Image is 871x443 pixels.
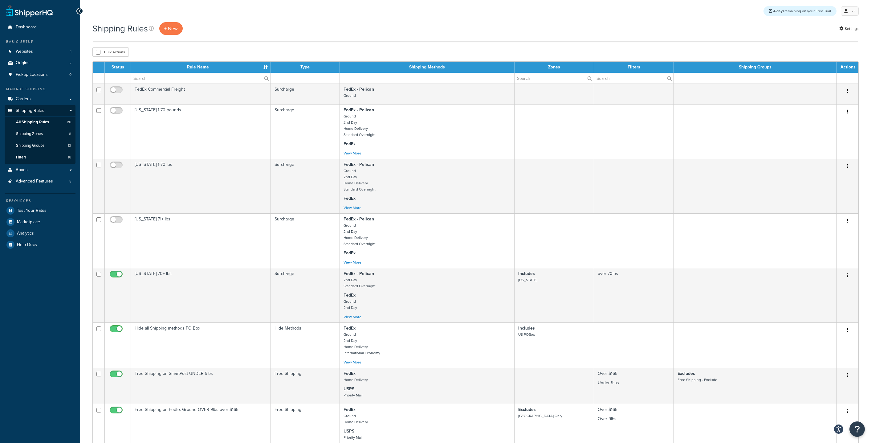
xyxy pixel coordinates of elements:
[5,69,75,80] li: Pickup Locations
[678,370,695,377] strong: Excludes
[344,406,356,413] strong: FedEx
[5,239,75,250] a: Help Docs
[344,299,357,310] small: Ground 2nd Day
[5,228,75,239] a: Analytics
[5,93,75,105] a: Carriers
[5,140,75,151] li: Shipping Groups
[344,413,368,425] small: Ground Home Delivery
[344,392,363,398] small: Priority Mail
[5,198,75,203] div: Resources
[849,421,865,437] button: Open Resource Center
[594,73,674,84] input: Search
[598,416,670,422] p: Over 9lbs
[69,60,71,66] span: 2
[674,62,837,73] th: Shipping Groups
[763,6,836,16] div: remaining on your Free Trial
[344,161,374,168] strong: FedEx - Pelican
[839,24,859,33] a: Settings
[159,22,183,35] p: + New
[344,292,356,298] strong: FedEx
[518,277,537,283] small: [US_STATE]
[344,168,375,192] small: Ground 2nd Day Home Delivery Standard Overnight
[131,104,271,159] td: [US_STATE] 1-70 pounds
[344,435,363,440] small: Priority Mail
[344,113,375,137] small: Ground 2nd Day Home Delivery Standard Overnight
[17,231,34,236] span: Analytics
[594,268,674,322] td: over 70lbs
[344,223,375,247] small: Ground 2nd Day Home Delivery Standard Overnight
[344,325,356,331] strong: FedEx
[5,164,75,176] a: Boxes
[5,176,75,187] li: Advanced Features
[131,84,271,104] td: FedEx Commercial Freight
[131,322,271,368] td: Hide all Shipping methods PO Box
[344,377,368,383] small: Home Delivery
[131,213,271,268] td: [US_STATE] 71+ lbs
[16,60,30,66] span: Origins
[131,73,271,84] input: Search
[92,23,148,35] h1: Shipping Rules
[5,69,75,80] a: Pickup Locations 0
[131,268,271,322] td: [US_STATE] 70+ lbs
[5,105,75,117] a: Shipping Rules
[5,46,75,57] a: Websites 1
[16,72,48,77] span: Pickup Locations
[16,108,44,113] span: Shipping Rules
[837,62,858,73] th: Actions
[5,105,75,164] li: Shipping Rules
[17,208,47,213] span: Test Your Rates
[5,216,75,228] a: Marketplace
[69,72,71,77] span: 0
[344,93,356,98] small: Ground
[344,277,375,289] small: 2nd Day Standard Overnight
[92,47,128,57] button: Bulk Actions
[518,406,536,413] strong: Excludes
[344,250,356,256] strong: FedEx
[271,84,340,104] td: Surcharge
[773,8,784,14] strong: 4 days
[5,22,75,33] a: Dashboard
[344,216,374,222] strong: FedEx - Pelican
[70,49,71,54] span: 1
[17,242,37,248] span: Help Docs
[67,120,71,125] span: 26
[594,368,674,404] td: Over $165
[344,359,361,365] a: View More
[17,219,40,225] span: Marketplace
[131,159,271,213] td: [US_STATE] 1-70 lbs
[5,117,75,128] a: All Shipping Rules 26
[16,155,26,160] span: Filters
[5,205,75,216] a: Test Your Rates
[6,5,53,17] a: ShipperHQ Home
[518,270,535,277] strong: Includes
[16,131,43,137] span: Shipping Zones
[5,117,75,128] li: All Shipping Rules
[5,140,75,151] a: Shipping Groups 13
[344,370,356,377] strong: FedEx
[344,141,356,147] strong: FedEx
[344,332,380,356] small: Ground 2nd Day Home Delivery International Economy
[271,268,340,322] td: Surcharge
[515,73,594,84] input: Search
[16,167,28,173] span: Boxes
[518,325,535,331] strong: Includes
[16,96,31,102] span: Carriers
[5,152,75,163] a: Filters 16
[69,179,71,184] span: 8
[68,155,71,160] span: 16
[518,413,562,419] small: [GEOGRAPHIC_DATA] Only
[5,39,75,44] div: Basic Setup
[5,57,75,69] a: Origins 2
[344,195,356,202] strong: FedEx
[344,150,361,156] a: View More
[515,62,594,73] th: Zones
[16,49,33,54] span: Websites
[678,377,717,383] small: Free Shipping - Exclude
[518,332,535,337] small: US POBox
[5,128,75,140] a: Shipping Zones 8
[340,62,515,73] th: Shipping Methods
